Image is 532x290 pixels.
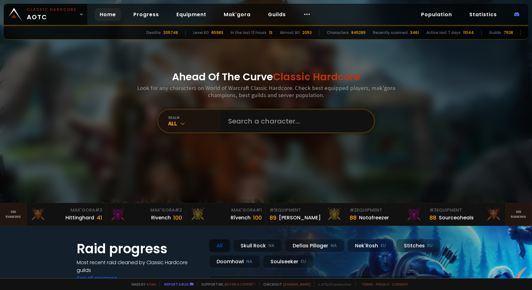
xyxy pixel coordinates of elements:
a: Report a bug [164,282,189,287]
a: #3Equipment88Sourceoheals [426,203,506,226]
h3: Look for any characters on World of Warcraft Classic Hardcore. Check best equipped players, mak'g... [135,84,398,99]
div: 13 [269,30,272,35]
div: 11044 [463,30,474,35]
span: # 3 [95,207,102,213]
div: Nek'Rosh [347,239,394,252]
h1: Raid progress [77,239,201,259]
small: EU [301,259,306,265]
a: Terms [362,282,373,287]
div: Doomhowl [209,255,260,268]
div: Deaths [146,30,161,35]
div: Level 60 [193,30,209,35]
div: [PERSON_NAME] [279,214,321,222]
small: NA [268,243,275,249]
div: Sourceoheals [439,214,474,222]
div: Active last 7 days [426,30,461,35]
div: realm [168,115,221,120]
a: Consent [392,282,408,287]
a: #2Equipment88Notafreezer [346,203,426,226]
div: Defias Pillager [285,239,345,252]
div: Characters [327,30,349,35]
small: Classic Hardcore [27,7,77,12]
div: 65983 [211,30,223,35]
a: Mak'Gora#2Rivench100 [106,203,186,226]
a: Progress [128,8,164,21]
div: Almost 60 [280,30,300,35]
div: Soulseeker [263,255,314,268]
a: Classic HardcoreAOTC [4,4,87,25]
div: Stitches [396,239,440,252]
div: 88 [350,213,357,222]
a: Seeranking [506,203,532,226]
a: #1Equipment89[PERSON_NAME] [266,203,346,226]
div: Mak'Gora [110,207,182,213]
div: Recently scanned [373,30,408,35]
a: Privacy [376,282,389,287]
small: NA [246,259,252,265]
span: Support me, [197,282,256,287]
div: 2053 [302,30,312,35]
span: Made by [128,282,156,287]
div: 3461 [410,30,419,35]
a: Mak'Gora#1Rîvench100 [186,203,266,226]
span: # 1 [270,207,276,213]
div: 205748 [163,30,178,35]
span: AOTC [27,7,77,22]
small: EU [381,243,386,249]
div: Rîvench [231,214,251,222]
div: Equipment [350,207,422,213]
input: Search a character... [224,110,367,132]
h4: Most recent raid cleaned by Classic Hardcore guilds [77,259,201,274]
a: [DOMAIN_NAME] [283,282,310,287]
h1: Ahead Of The Curve [172,69,360,84]
div: All [209,239,230,252]
div: Mak'Gora [190,207,262,213]
div: Notafreezer [359,214,389,222]
div: All [168,120,221,127]
div: Equipment [270,207,342,213]
a: Statistics [464,8,502,21]
span: # 3 [429,207,437,213]
a: Buy me a coffee [225,282,256,287]
div: In the last 12 hours [231,30,266,35]
a: Population [416,8,457,21]
div: Rivench [151,214,171,222]
div: 88 [429,213,436,222]
span: Classic Hardcore [273,70,360,84]
a: Equipment [171,8,211,21]
div: Hittinghard [65,214,94,222]
a: Guilds [263,8,291,21]
div: 41 [97,213,102,222]
span: # 2 [175,207,182,213]
span: v. d752d5 - production [314,282,352,287]
a: Mak'Gora#3Hittinghard41 [26,203,106,226]
div: 845289 [351,30,366,35]
small: EU [427,243,433,249]
div: 100 [173,213,182,222]
small: NA [331,243,337,249]
span: Checkout [259,282,310,287]
a: See all progress [77,274,117,282]
a: a fan [146,282,156,287]
div: 7538 [504,30,513,35]
div: Mak'Gora [30,207,102,213]
span: # 2 [350,207,357,213]
div: Guilds [489,30,501,35]
div: 100 [253,213,262,222]
span: # 1 [256,207,262,213]
div: Skull Rock [233,239,282,252]
a: Mak'gora [219,8,256,21]
a: Home [95,8,121,21]
div: 89 [270,213,276,222]
div: Equipment [429,207,501,213]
